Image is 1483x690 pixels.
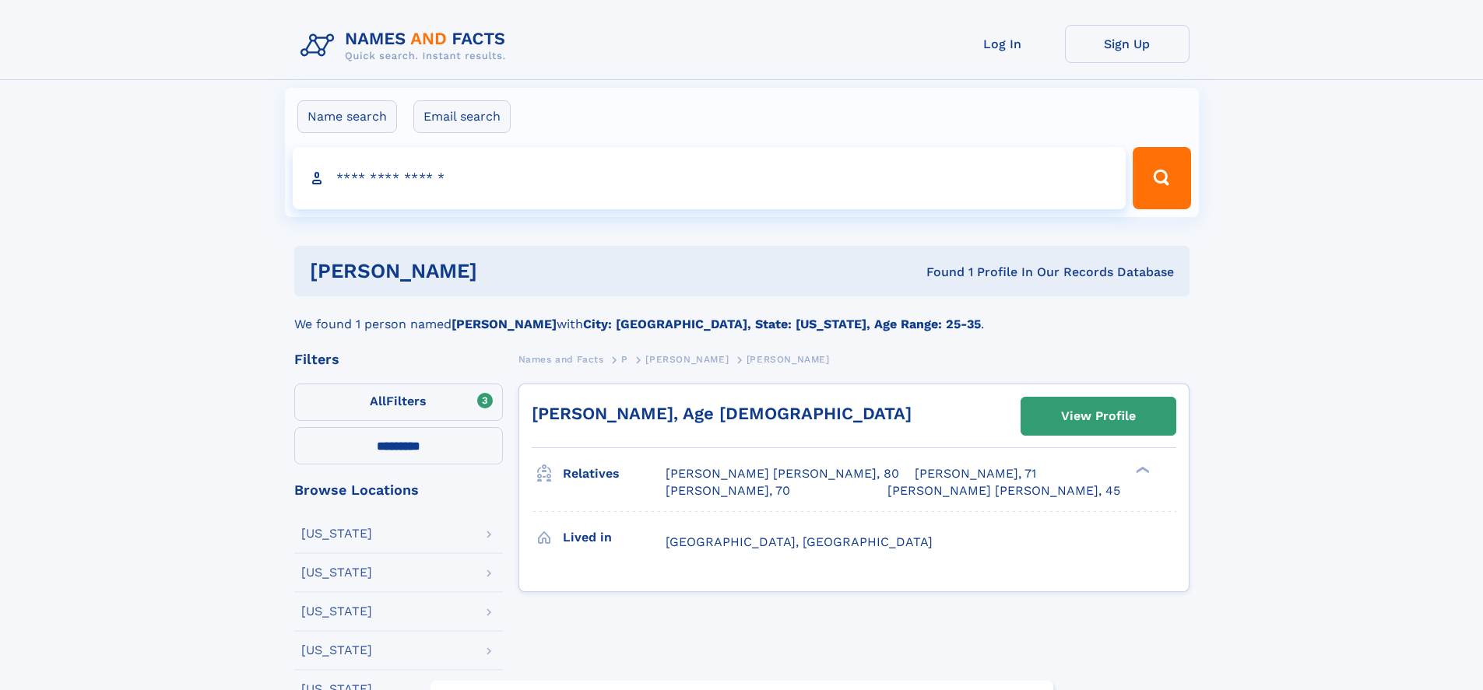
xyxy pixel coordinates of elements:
h1: [PERSON_NAME] [310,261,702,281]
div: ❯ [1132,465,1151,475]
a: Sign Up [1065,25,1190,63]
h3: Relatives [563,461,666,487]
label: Email search [413,100,511,133]
div: [US_STATE] [301,527,372,540]
div: Found 1 Profile In Our Records Database [701,264,1174,281]
div: We found 1 person named with . [294,296,1190,334]
a: [PERSON_NAME], 70 [666,482,790,499]
label: Filters [294,384,503,421]
a: P [621,349,628,369]
a: View Profile [1021,398,1176,435]
img: Logo Names and Facts [294,25,518,67]
div: [US_STATE] [301,605,372,618]
div: View Profile [1061,398,1136,434]
a: Names and Facts [518,349,604,369]
a: [PERSON_NAME] [PERSON_NAME], 45 [887,482,1120,499]
a: [PERSON_NAME], Age [DEMOGRAPHIC_DATA] [532,404,912,423]
button: Search Button [1133,147,1190,209]
h3: Lived in [563,524,666,551]
div: [US_STATE] [301,566,372,579]
input: search input [293,147,1126,209]
a: [PERSON_NAME] [645,349,729,369]
div: Filters [294,352,503,366]
b: City: [GEOGRAPHIC_DATA], State: [US_STATE], Age Range: 25-35 [583,317,981,331]
div: Browse Locations [294,483,503,497]
a: [PERSON_NAME] [PERSON_NAME], 80 [666,465,899,482]
div: [US_STATE] [301,644,372,657]
a: [PERSON_NAME], 71 [915,465,1036,482]
label: Name search [297,100,397,133]
b: [PERSON_NAME] [452,317,557,331]
span: [GEOGRAPHIC_DATA], [GEOGRAPHIC_DATA] [666,534,933,549]
a: Log In [940,25,1065,63]
span: All [370,394,386,408]
span: P [621,354,628,365]
span: [PERSON_NAME] [645,354,729,365]
span: [PERSON_NAME] [747,354,830,365]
